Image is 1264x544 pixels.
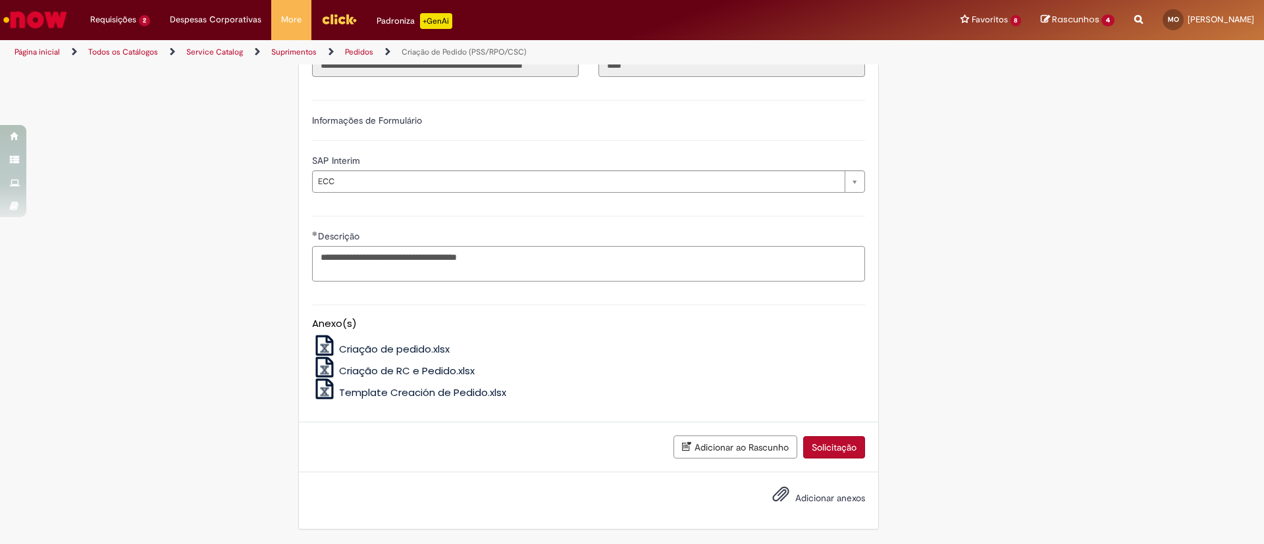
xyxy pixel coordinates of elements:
span: [PERSON_NAME] [1188,14,1254,25]
span: Requisições [90,13,136,26]
span: Descrição [318,230,362,242]
span: More [281,13,302,26]
textarea: Descrição [312,246,865,282]
span: Adicionar anexos [795,492,865,504]
a: Suprimentos [271,47,317,57]
a: Template Creación de Pedido.xlsx [312,385,507,399]
a: Service Catalog [186,47,243,57]
a: Criação de RC e Pedido.xlsx [312,364,475,378]
a: Criação de pedido.xlsx [312,342,450,356]
p: +GenAi [420,13,452,29]
span: 8 [1011,15,1022,26]
span: ECC [318,171,838,192]
img: ServiceNow [1,7,69,33]
ul: Trilhas de página [10,40,833,64]
a: Todos os Catálogos [88,47,158,57]
h5: Anexo(s) [312,318,865,330]
button: Solicitação [803,436,865,458]
span: 4 [1101,14,1115,26]
a: Rascunhos [1041,14,1115,26]
button: Adicionar ao Rascunho [673,435,797,458]
span: Obrigatório Preenchido [312,231,318,236]
div: Padroniza [377,13,452,29]
a: Página inicial [14,47,60,57]
a: Pedidos [345,47,373,57]
span: Template Creación de Pedido.xlsx [339,385,506,399]
span: Criação de pedido.xlsx [339,342,450,356]
span: Rascunhos [1052,13,1099,26]
input: Código da Unidade [598,55,865,77]
span: Despesas Corporativas [170,13,261,26]
span: Favoritos [972,13,1008,26]
label: Informações de Formulário [312,114,422,126]
span: MO [1168,15,1179,24]
span: 2 [139,15,150,26]
input: Título [312,55,579,77]
a: Criação de Pedido (PSS/RPO/CSC) [402,47,527,57]
span: Criação de RC e Pedido.xlsx [339,364,475,378]
img: click_logo_yellow_360x200.png [321,9,357,29]
button: Adicionar anexos [769,482,793,512]
span: SAP Interim [312,155,363,166]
